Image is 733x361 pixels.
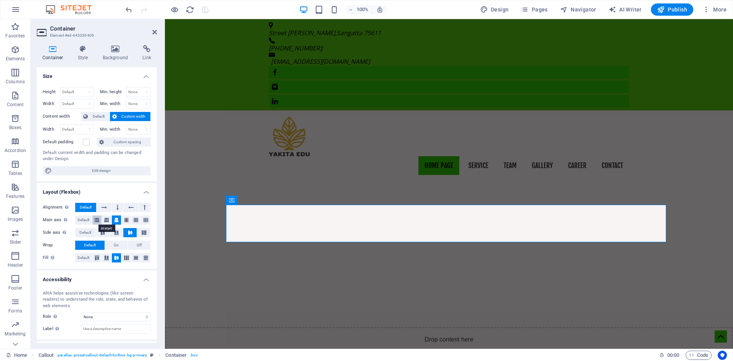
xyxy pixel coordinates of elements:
[43,215,75,225] label: Main axis
[651,3,693,16] button: Publish
[124,5,133,14] button: undo
[37,341,157,355] h4: Shape Dividers
[357,5,369,14] h6: 100%
[6,193,24,199] p: Features
[106,138,149,147] span: Custom spacing
[667,351,679,360] span: 00 00
[609,6,642,13] span: AI Writer
[37,67,157,81] h4: Size
[100,127,126,131] label: Min. width
[43,150,151,162] div: Default content width and padding can be changed under Design.
[100,90,126,94] label: Min. height
[376,6,383,13] i: On resize automatically adjust zoom level to fit chosen device.
[43,127,60,131] label: Width
[673,352,674,358] span: :
[7,102,24,108] p: Content
[43,138,83,147] label: Default padding
[97,138,151,147] button: Custom spacing
[80,203,92,212] span: Default
[54,166,149,175] span: Edit design
[90,112,107,121] span: Default
[5,147,26,154] p: Accordion
[39,351,198,360] nav: breadcrumb
[57,351,147,360] span: . parallax .preset-callout-default-hotline .bg-primary
[43,112,81,121] label: Content width
[43,241,75,250] label: Wrap
[518,3,551,16] button: Pages
[119,112,149,121] span: Custom width
[128,241,150,250] button: Off
[477,3,512,16] button: Design
[689,351,708,360] span: Code
[43,324,81,333] label: Label
[6,79,25,85] p: Columns
[43,102,60,106] label: Width
[98,225,115,232] mark: At start
[75,253,92,262] button: Default
[8,308,22,314] p: Forms
[110,112,151,121] button: Custom width
[137,241,142,250] span: Off
[5,33,25,39] p: Favorites
[81,324,151,333] input: Use a descriptive name
[8,285,22,291] p: Footer
[702,6,727,13] span: More
[186,5,194,14] i: Reload page
[37,183,157,197] h4: Layout (Flexbox)
[124,5,133,14] i: Undo: Change image (Ctrl+Z)
[657,6,687,13] span: Publish
[97,45,137,61] h4: Background
[170,5,179,14] button: Click here to leave preview mode and continue editing
[43,90,60,94] label: Height
[718,351,727,360] button: Usercentrics
[10,239,21,245] p: Slider
[5,331,26,337] p: Marketing
[100,102,126,106] label: Min. width
[165,351,187,360] span: Click to select. Double-click to edit
[50,25,157,32] h2: Container
[137,45,157,61] h4: Link
[72,45,97,61] h4: Style
[43,203,75,212] label: Alignment
[43,228,75,237] label: Side axis
[114,241,119,250] span: On
[686,351,712,360] button: Code
[9,125,22,131] p: Boxes
[699,3,730,16] button: More
[8,262,23,268] p: Header
[521,6,547,13] span: Pages
[659,351,680,360] h6: Session time
[8,216,23,222] p: Images
[43,166,151,175] button: Edit design
[105,241,128,250] button: On
[185,5,194,14] button: reload
[605,3,645,16] button: AI Writer
[43,290,151,309] div: ARIA helps assistive technologies (like screen readers) to understand the role, state, and behavi...
[77,215,89,225] span: Default
[77,253,89,262] span: Default
[6,351,27,360] a: Click to cancel selection. Double-click to open Pages
[6,56,25,62] p: Elements
[560,6,596,13] span: Navigator
[75,203,96,212] button: Default
[190,351,197,360] span: . box
[79,228,91,237] span: Default
[75,241,105,250] button: Default
[480,6,509,13] span: Design
[84,241,96,250] span: Default
[8,170,22,176] p: Tables
[43,253,75,262] label: Fill
[39,351,54,360] span: Click to select. Double-click to edit
[37,45,72,61] h4: Container
[44,5,101,14] img: Editor Logo
[50,32,142,39] h3: Element #ed-643330409
[75,228,96,237] button: Default
[75,215,92,225] button: Default
[345,5,372,14] button: 100%
[37,270,157,284] h4: Accessibility
[43,312,59,321] span: Role
[81,112,110,121] button: Default
[557,3,599,16] button: Navigator
[150,353,153,357] i: This element is a customizable preset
